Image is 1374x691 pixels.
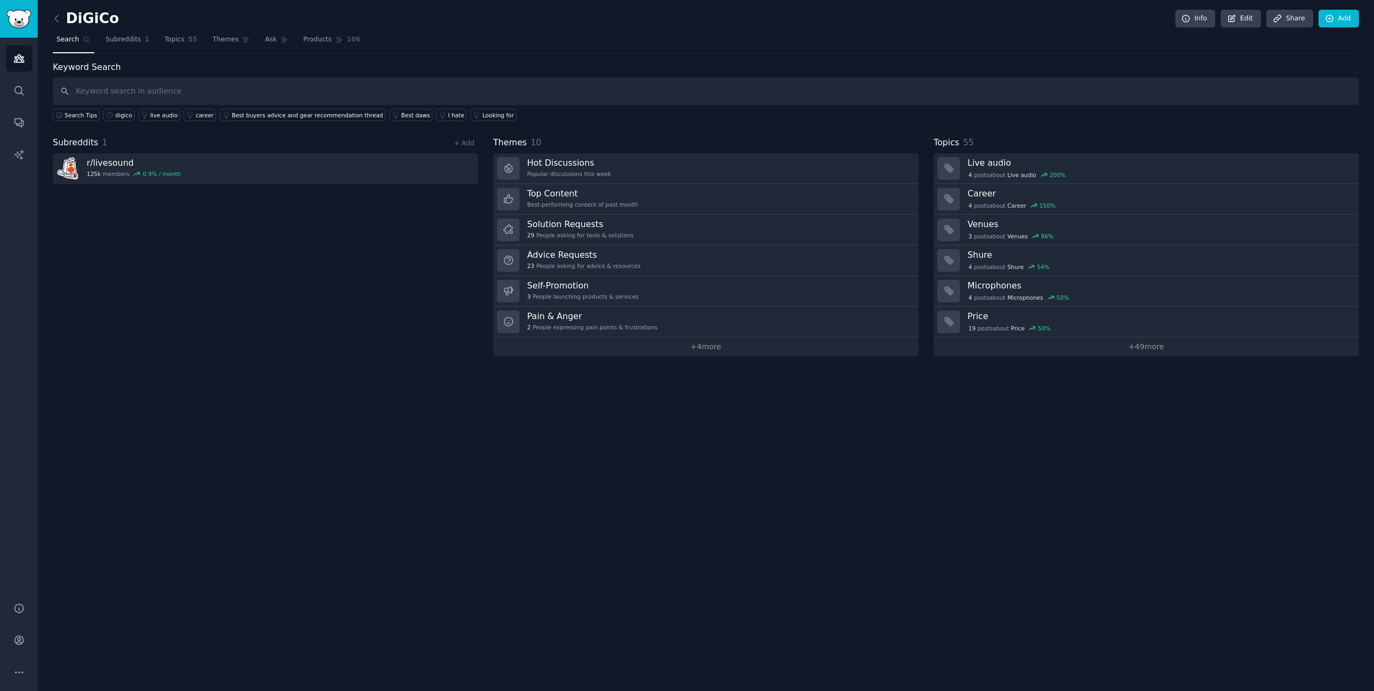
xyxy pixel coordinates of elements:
span: Live audio [1007,171,1036,179]
span: Shure [1007,263,1024,271]
a: Price19postsaboutPrice50% [934,307,1359,337]
span: Search Tips [65,111,97,119]
span: 4 [969,171,972,179]
span: 4 [969,263,972,271]
div: 50 % [1038,325,1050,332]
span: Search [57,35,79,45]
span: 55 [963,137,974,147]
div: members [87,170,181,178]
span: 4 [969,294,972,301]
h3: Top Content [527,188,638,199]
span: Venues [1007,232,1028,240]
span: Price [1011,325,1025,332]
span: 19 [969,325,976,332]
a: r/livesound125kmembers0.9% / month [53,153,478,184]
div: Best buyers advice and gear recommendation thread [232,111,383,119]
input: Keyword search in audience [53,77,1359,105]
h3: Career [968,188,1351,199]
a: Hot DiscussionsPopular discussions this week [493,153,919,184]
span: 29 [527,231,534,239]
div: 0.9 % / month [143,170,181,178]
a: Top ContentBest-performing content of past month [493,184,919,215]
div: 86 % [1041,232,1053,240]
div: Best daws [401,111,430,119]
span: 125k [87,170,101,178]
div: post s about [968,323,1051,333]
span: Subreddits [53,136,99,150]
span: Products [303,35,332,45]
a: Shure4postsaboutShure54% [934,245,1359,276]
h3: Live audio [968,157,1351,168]
span: Themes [493,136,527,150]
span: 1 [145,35,150,45]
a: Ask [261,31,292,53]
div: live audio [150,111,178,119]
a: career [184,109,216,121]
a: Topics55 [160,31,201,53]
span: Ask [265,35,277,45]
a: Search [53,31,94,53]
span: 106 [347,35,361,45]
span: 10 [531,137,542,147]
div: Best-performing content of past month [527,201,638,208]
a: Info [1175,10,1215,28]
a: Best buyers advice and gear recommendation thread [220,109,385,121]
div: People asking for advice & resources [527,262,641,270]
h3: Solution Requests [527,218,634,230]
div: I hate [448,111,464,119]
h3: Price [968,311,1351,322]
div: 50 % [1056,294,1069,301]
div: post s about [968,262,1050,272]
a: +49more [934,337,1359,356]
a: Microphones4postsaboutMicrophones50% [934,276,1359,307]
a: Products106 [299,31,364,53]
a: Best daws [389,109,432,121]
a: + Add [454,139,474,147]
div: career [195,111,214,119]
a: Share [1266,10,1313,28]
h3: Venues [968,218,1351,230]
a: Advice Requests23People asking for advice & resources [493,245,919,276]
a: Subreddits1 [102,31,153,53]
h3: Hot Discussions [527,157,611,168]
span: 3 [527,293,531,300]
a: live audio [138,109,180,121]
button: Search Tips [53,109,100,121]
span: Topics [934,136,959,150]
span: 1 [102,137,108,147]
img: livesound [57,157,79,180]
a: Self-Promotion3People launching products & services [493,276,919,307]
div: 200 % [1049,171,1065,179]
span: 3 [969,232,972,240]
h3: Microphones [968,280,1351,291]
div: post s about [968,170,1067,180]
div: post s about [968,231,1055,241]
div: 54 % [1037,263,1049,271]
h3: Advice Requests [527,249,641,260]
h2: DiGiCo [53,10,119,27]
a: Add [1319,10,1359,28]
span: Subreddits [106,35,141,45]
span: 55 [188,35,198,45]
a: Pain & Anger2People expressing pain points & frustrations [493,307,919,337]
div: Looking for [482,111,514,119]
span: Themes [213,35,239,45]
div: Popular discussions this week [527,170,611,178]
h3: Pain & Anger [527,311,657,322]
a: Themes [209,31,254,53]
img: GummySearch logo [6,10,31,29]
span: Microphones [1007,294,1043,301]
h3: r/ livesound [87,157,181,168]
a: Venues3postsaboutVenues86% [934,215,1359,245]
h3: Shure [968,249,1351,260]
a: Career4postsaboutCareer150% [934,184,1359,215]
span: Career [1007,202,1026,209]
div: 150 % [1040,202,1056,209]
div: People asking for tools & solutions [527,231,634,239]
h3: Self-Promotion [527,280,639,291]
a: digico [103,109,135,121]
span: 23 [527,262,534,270]
span: 2 [527,323,531,331]
div: People expressing pain points & frustrations [527,323,657,331]
a: Edit [1221,10,1261,28]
